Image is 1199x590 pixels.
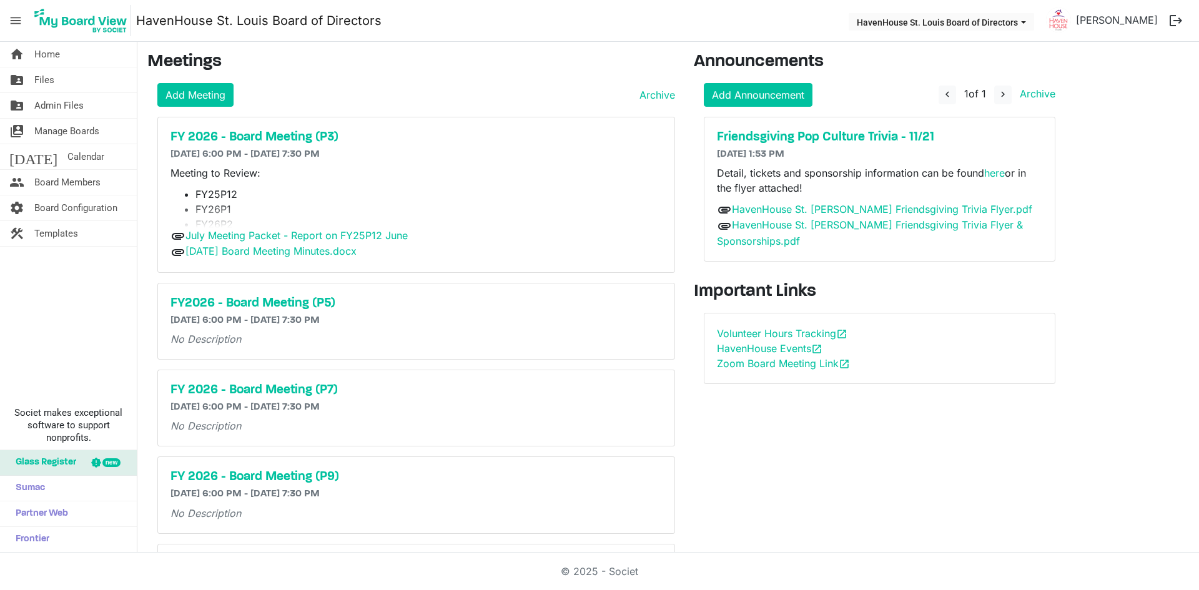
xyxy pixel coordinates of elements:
[9,527,49,552] span: Frontier
[170,149,662,160] h6: [DATE] 6:00 PM - [DATE] 7:30 PM
[170,401,662,413] h6: [DATE] 6:00 PM - [DATE] 7:30 PM
[34,221,78,246] span: Templates
[717,357,850,370] a: Zoom Board Meeting Linkopen_in_new
[717,342,822,355] a: HavenHouse Eventsopen_in_new
[170,130,662,145] a: FY 2026 - Board Meeting (P3)
[170,245,185,260] span: attachment
[31,5,136,36] a: My Board View Logo
[9,42,24,67] span: home
[170,470,662,484] a: FY 2026 - Board Meeting (P9)
[185,245,357,257] a: [DATE] Board Meeting Minutes.docx
[634,87,675,102] a: Archive
[9,195,24,220] span: settings
[561,565,638,578] a: © 2025 - Societ
[1071,7,1163,32] a: [PERSON_NAME]
[9,170,24,195] span: people
[717,219,1023,247] a: HavenHouse St. [PERSON_NAME] Friendsgiving Trivia Flyer & Sponsorships.pdf
[717,165,1042,195] p: Detail, tickets and sponsorship information can be found or in the flyer attached!
[997,89,1009,100] span: navigate_next
[170,506,662,521] p: No Description
[704,83,812,107] a: Add Announcement
[34,195,117,220] span: Board Configuration
[942,89,953,100] span: navigate_before
[717,219,732,234] span: attachment
[964,87,986,100] span: of 1
[67,144,104,169] span: Calendar
[34,42,60,67] span: Home
[9,501,68,526] span: Partner Web
[811,343,822,355] span: open_in_new
[170,165,662,180] p: Meeting to Review:
[34,93,84,118] span: Admin Files
[717,202,732,217] span: attachment
[195,217,662,232] li: FY26P2
[157,83,234,107] a: Add Meeting
[836,328,847,340] span: open_in_new
[732,203,1032,215] a: HavenHouse St. [PERSON_NAME] Friendsgiving Trivia Flyer.pdf
[1163,7,1189,34] button: logout
[964,87,969,100] span: 1
[195,187,662,202] li: FY25P12
[9,119,24,144] span: switch_account
[170,488,662,500] h6: [DATE] 6:00 PM - [DATE] 7:30 PM
[694,282,1065,303] h3: Important Links
[170,332,662,347] p: No Description
[136,8,382,33] a: HavenHouse St. Louis Board of Directors
[717,149,784,159] span: [DATE] 1:53 PM
[6,406,131,444] span: Societ makes exceptional software to support nonprofits.
[34,119,99,144] span: Manage Boards
[34,67,54,92] span: Files
[170,315,662,327] h6: [DATE] 6:00 PM - [DATE] 7:30 PM
[185,229,408,242] a: July Meeting Packet - Report on FY25P12 June
[939,86,956,104] button: navigate_before
[9,221,24,246] span: construction
[994,86,1012,104] button: navigate_next
[170,418,662,433] p: No Description
[4,9,27,32] span: menu
[170,296,662,311] a: FY2026 - Board Meeting (P5)
[9,67,24,92] span: folder_shared
[31,5,131,36] img: My Board View Logo
[849,13,1034,31] button: HavenHouse St. Louis Board of Directors dropdownbutton
[147,52,675,73] h3: Meetings
[1015,87,1055,100] a: Archive
[1046,7,1071,32] img: 9yHmkAwa1WZktbjAaRQbXUoTC-w35n_1RwPZRidMcDQtW6T2qPYq6RPglXCGjQAh3ttDT4xffj3PMVeJ3pneRg_thumb.png
[170,383,662,398] a: FY 2026 - Board Meeting (P7)
[170,229,185,243] span: attachment
[694,52,1065,73] h3: Announcements
[9,93,24,118] span: folder_shared
[9,144,57,169] span: [DATE]
[9,450,76,475] span: Glass Register
[34,170,101,195] span: Board Members
[717,130,1042,145] a: Friendsgiving Pop Culture Trivia - 11/21
[717,327,847,340] a: Volunteer Hours Trackingopen_in_new
[984,167,1005,179] a: here
[195,202,662,217] li: FY26P1
[839,358,850,370] span: open_in_new
[102,458,121,467] div: new
[9,476,45,501] span: Sumac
